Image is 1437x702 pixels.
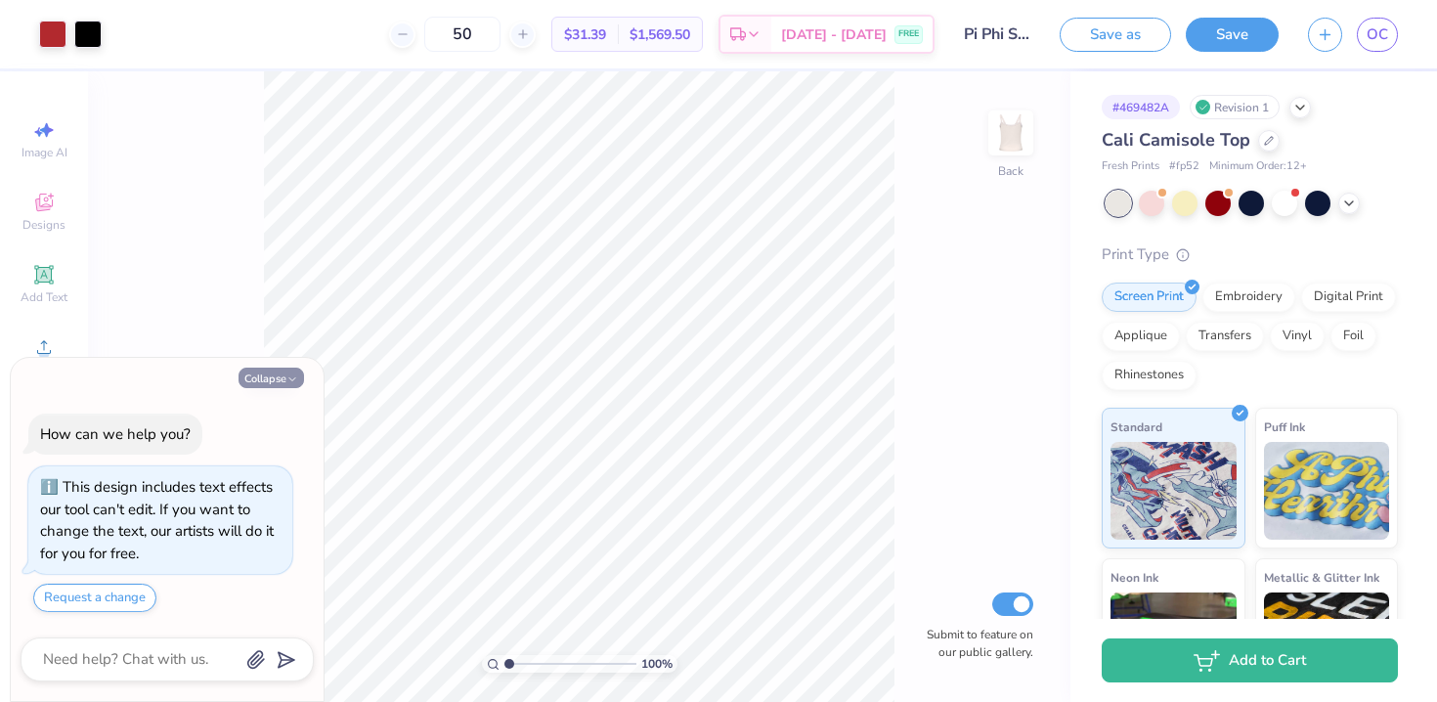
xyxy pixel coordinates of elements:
button: Save as [1060,18,1171,52]
span: Metallic & Glitter Ink [1264,567,1379,588]
span: FREE [898,27,919,41]
div: Vinyl [1270,322,1325,351]
div: Foil [1330,322,1376,351]
div: Back [998,162,1023,180]
span: Image AI [22,145,67,160]
span: [DATE] - [DATE] [781,24,887,45]
span: Standard [1110,417,1162,437]
img: Metallic & Glitter Ink [1264,592,1390,690]
span: Cali Camisole Top [1102,128,1250,152]
span: # fp52 [1169,158,1199,175]
input: Untitled Design [949,15,1045,54]
div: Rhinestones [1102,361,1197,390]
span: Puff Ink [1264,417,1305,437]
button: Add to Cart [1102,638,1398,682]
span: Fresh Prints [1102,158,1159,175]
div: # 469482A [1102,95,1180,119]
span: Minimum Order: 12 + [1209,158,1307,175]
button: Request a change [33,584,156,612]
div: Revision 1 [1190,95,1280,119]
div: Transfers [1186,322,1264,351]
img: Puff Ink [1264,442,1390,540]
div: Print Type [1102,243,1398,266]
span: Add Text [21,289,67,305]
img: Standard [1110,442,1237,540]
button: Collapse [239,368,304,388]
a: OC [1357,18,1398,52]
span: $1,569.50 [630,24,690,45]
div: Applique [1102,322,1180,351]
button: Save [1186,18,1279,52]
div: Screen Print [1102,283,1197,312]
div: How can we help you? [40,424,191,444]
span: 100 % [641,655,673,673]
span: OC [1367,23,1388,46]
img: Back [991,113,1030,153]
div: Digital Print [1301,283,1396,312]
div: Embroidery [1202,283,1295,312]
img: Neon Ink [1110,592,1237,690]
span: Neon Ink [1110,567,1158,588]
span: Designs [22,217,65,233]
span: $31.39 [564,24,606,45]
label: Submit to feature on our public gallery. [916,626,1033,661]
input: – – [424,17,501,52]
div: This design includes text effects our tool can't edit. If you want to change the text, our artist... [40,477,274,563]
